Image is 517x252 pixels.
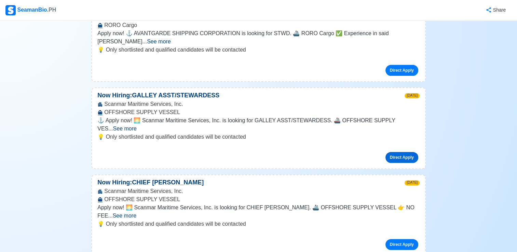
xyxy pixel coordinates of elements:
[97,133,420,141] p: 💡 Only shortlisted and qualified candidates will be contacted
[385,65,418,76] a: Direct Apply
[405,180,419,185] span: [DATE]
[92,91,225,100] p: Now Hiring: GALLEY ASST/STEWARDESS
[385,239,418,250] a: Direct Apply
[92,178,209,187] p: Now Hiring: CHIEF [PERSON_NAME]
[97,205,414,219] span: Apply now! 🌅 Scanmar Maritime Services, Inc. is looking for CHIEF [PERSON_NAME]. 🚢 OFFSHORE SUPPL...
[142,39,171,44] span: ...
[108,213,136,219] span: ...
[47,7,56,13] span: .PH
[92,13,425,29] div: AVANTGARDE SHIPPING CORPORATION RORO Cargo
[479,3,512,17] button: Share
[97,220,420,228] p: 💡 Only shortlisted and qualified candidates will be contacted
[92,187,425,204] div: Scanmar Maritime Services, Inc. OFFSHORE SUPPLY VESSEL
[113,126,137,131] span: See more
[92,100,425,116] div: Scanmar Maritime Services, Inc. OFFSHORE SUPPLY VESSEL
[385,152,418,163] a: Direct Apply
[147,39,171,44] span: See more
[108,126,137,131] span: ...
[97,30,389,44] span: Apply now! ⚓ AVANTGARDE SHIPPING CORPORATION is looking for STWD. 🚢 RORO Cargo ✅ Experience in sa...
[97,46,420,54] p: 💡 Only shortlisted and qualified candidates will be contacted
[113,213,136,219] span: See more
[97,117,395,131] span: ⚓ Apply now! 🌅 Scanmar Maritime Services, Inc. is looking for GALLEY ASST/STEWARDESS. 🚢 OFFSHORE ...
[405,93,419,98] span: [DATE]
[5,5,16,15] img: Logo
[5,5,56,15] div: SeamanBio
